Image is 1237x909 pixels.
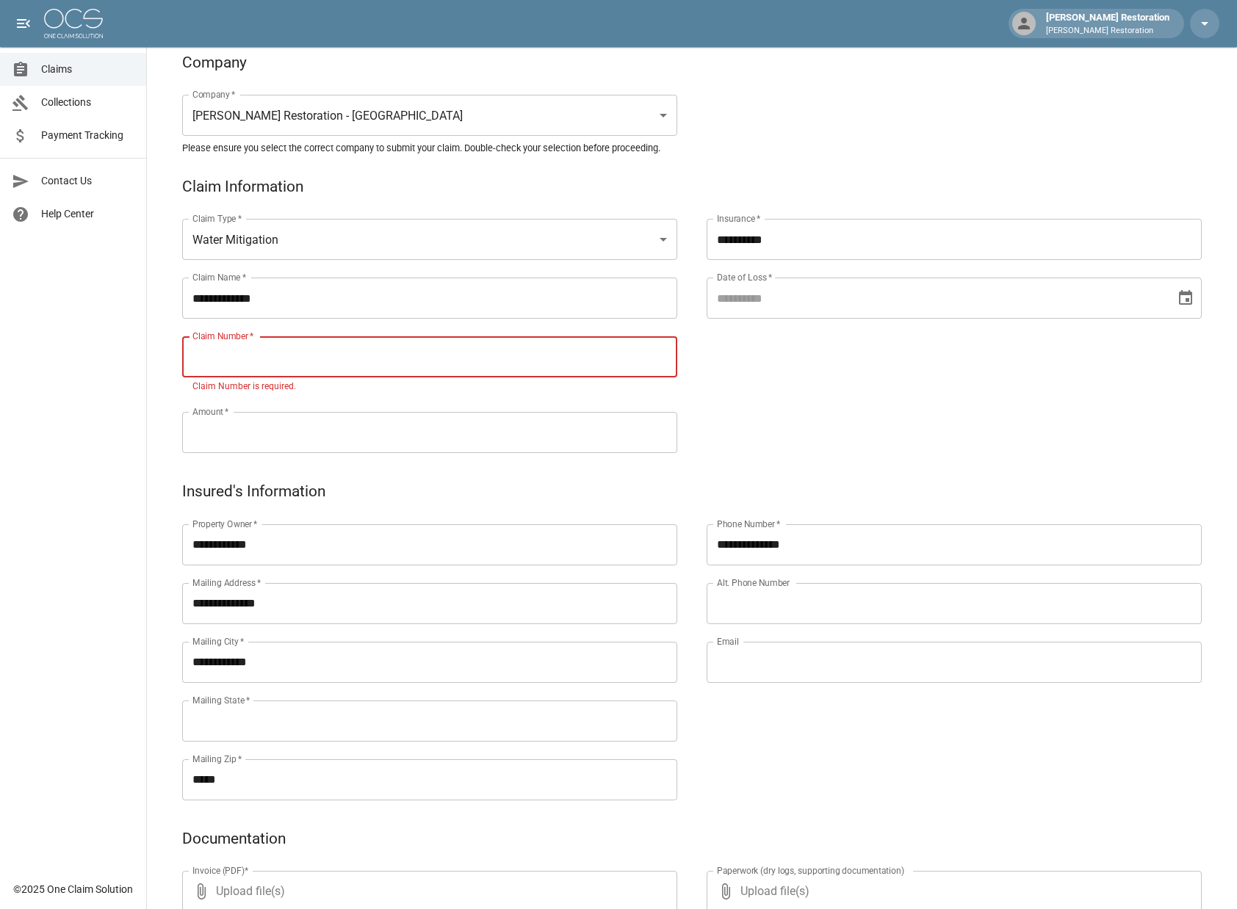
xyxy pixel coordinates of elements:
div: © 2025 One Claim Solution [13,882,133,897]
div: [PERSON_NAME] Restoration [1040,10,1175,37]
img: ocs-logo-white-transparent.png [44,9,103,38]
label: Claim Type [192,212,242,225]
span: Payment Tracking [41,128,134,143]
button: open drawer [9,9,38,38]
span: Help Center [41,206,134,222]
label: Date of Loss [717,271,772,283]
div: Water Mitigation [182,219,677,260]
label: Email [717,635,739,648]
label: Alt. Phone Number [717,576,790,589]
label: Insurance [717,212,760,225]
p: [PERSON_NAME] Restoration [1046,25,1169,37]
span: Collections [41,95,134,110]
h5: Please ensure you select the correct company to submit your claim. Double-check your selection be... [182,142,1202,154]
label: Mailing State [192,694,250,706]
label: Mailing City [192,635,245,648]
span: Contact Us [41,173,134,189]
label: Amount [192,405,229,418]
label: Company [192,88,236,101]
div: [PERSON_NAME] Restoration - [GEOGRAPHIC_DATA] [182,95,677,136]
label: Invoice (PDF)* [192,864,249,877]
label: Mailing Zip [192,753,242,765]
label: Claim Name [192,271,246,283]
p: Claim Number is required. [192,380,667,394]
label: Paperwork (dry logs, supporting documentation) [717,864,904,877]
label: Claim Number [192,330,253,342]
span: Claims [41,62,134,77]
button: Choose date [1171,283,1200,313]
label: Mailing Address [192,576,261,589]
label: Phone Number [717,518,780,530]
label: Property Owner [192,518,258,530]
